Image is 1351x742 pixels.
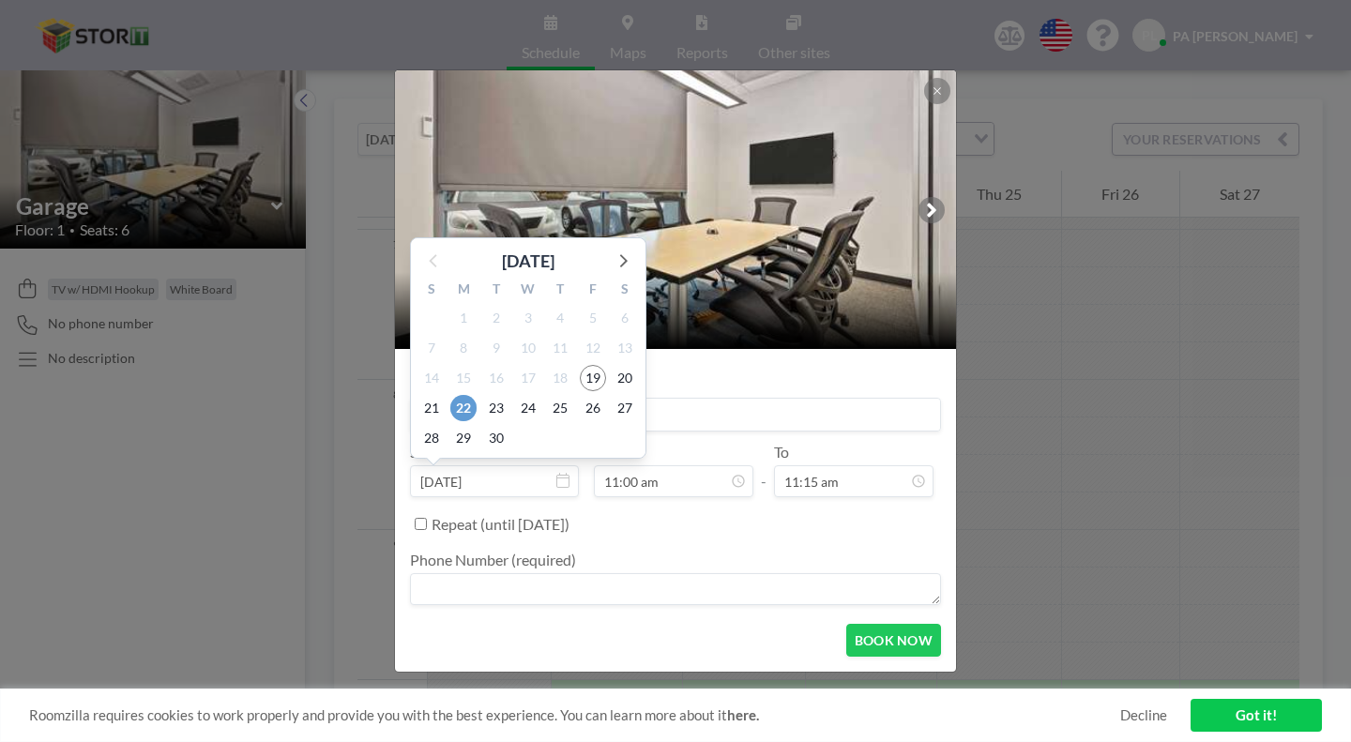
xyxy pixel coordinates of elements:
span: Saturday, September 27, 2025 [612,395,638,421]
span: Thursday, September 25, 2025 [547,395,573,421]
span: Thursday, September 4, 2025 [547,305,573,331]
span: Roomzilla requires cookies to work properly and provide you with the best experience. You can lea... [29,706,1120,724]
div: T [544,279,576,303]
span: - [761,449,767,491]
div: S [416,279,448,303]
div: W [512,279,544,303]
h2: Garage [417,287,935,315]
span: Monday, September 8, 2025 [450,335,477,361]
input: PA LAI's reservation [411,399,940,431]
a: Got it! [1191,699,1322,732]
span: Monday, September 15, 2025 [450,365,477,391]
span: Thursday, September 18, 2025 [547,365,573,391]
span: Friday, September 5, 2025 [580,305,606,331]
div: M [448,279,479,303]
span: Tuesday, September 30, 2025 [483,425,509,451]
span: Saturday, September 6, 2025 [612,305,638,331]
span: Monday, September 22, 2025 [450,395,477,421]
span: Monday, September 29, 2025 [450,425,477,451]
span: Wednesday, September 10, 2025 [515,335,541,361]
span: Sunday, September 21, 2025 [418,395,445,421]
span: Sunday, September 7, 2025 [418,335,445,361]
span: Sunday, September 14, 2025 [418,365,445,391]
span: Saturday, September 20, 2025 [612,365,638,391]
span: Tuesday, September 23, 2025 [483,395,509,421]
span: Friday, September 26, 2025 [580,395,606,421]
span: Friday, September 19, 2025 [580,365,606,391]
a: Decline [1120,706,1167,724]
span: Tuesday, September 9, 2025 [483,335,509,361]
span: Tuesday, September 16, 2025 [483,365,509,391]
span: Wednesday, September 24, 2025 [515,395,541,421]
label: Phone Number (required) [410,551,576,569]
div: S [609,279,641,303]
div: F [576,279,608,303]
span: Thursday, September 11, 2025 [547,335,573,361]
label: To [774,443,789,462]
div: T [480,279,512,303]
span: Sunday, September 28, 2025 [418,425,445,451]
span: Tuesday, September 2, 2025 [483,305,509,331]
button: BOOK NOW [846,624,941,657]
div: [DATE] [502,248,554,274]
span: Friday, September 12, 2025 [580,335,606,361]
span: Monday, September 1, 2025 [450,305,477,331]
span: Wednesday, September 3, 2025 [515,305,541,331]
a: here. [727,706,759,723]
label: Repeat (until [DATE]) [432,515,569,534]
span: Wednesday, September 17, 2025 [515,365,541,391]
img: 537.jpg [395,23,958,398]
span: Saturday, September 13, 2025 [612,335,638,361]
